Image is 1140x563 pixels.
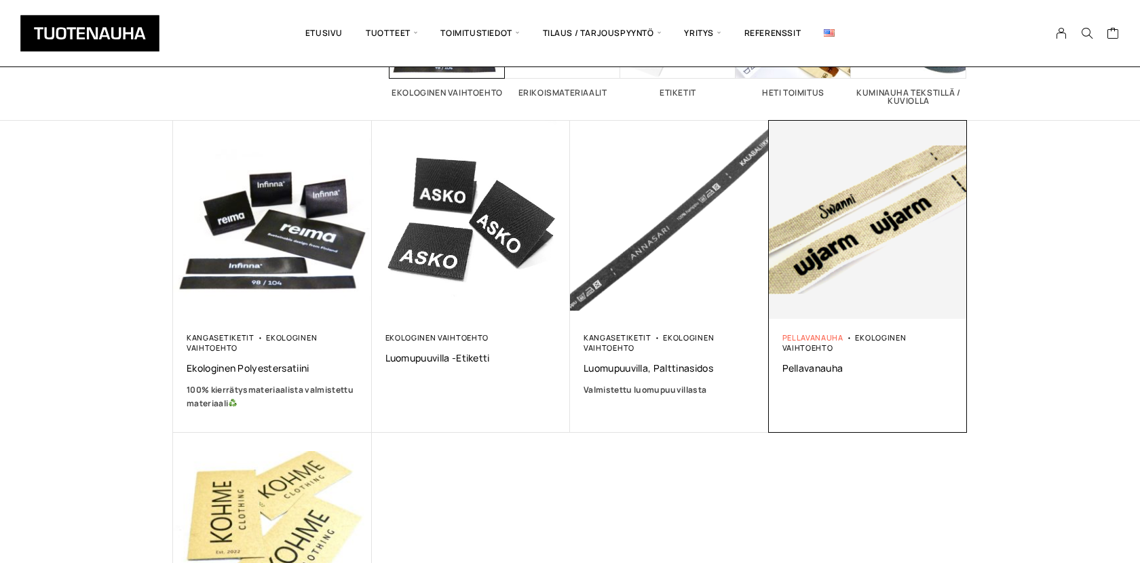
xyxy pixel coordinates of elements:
h2: Kuminauha tekstillä / kuviolla [851,89,966,105]
h2: Ekologinen vaihtoehto [389,89,505,97]
h2: Erikoismateriaalit [505,89,620,97]
a: Kangasetiketit [187,332,254,343]
a: Ekologinen vaihtoehto [187,332,317,353]
a: Cart [1107,26,1120,43]
a: My Account [1048,27,1075,39]
span: Tuotteet [354,10,429,56]
a: Pellavanauha [782,362,954,374]
a: Ekologinen vaihtoehto [385,332,489,343]
span: Valmistettu luomupuuvillasta [584,384,706,395]
a: Luomupuuvilla -etiketti [385,351,557,364]
button: Search [1074,27,1100,39]
h2: Heti toimitus [736,89,851,97]
span: Yritys [672,10,732,56]
a: Ekologinen vaihtoehto [584,332,714,353]
a: Etusivu [294,10,354,56]
a: Referenssit [733,10,813,56]
img: English [824,29,835,37]
h2: Etiketit [620,89,736,97]
a: Ekologinen vaihtoehto [782,332,907,353]
a: Luomupuuvilla, palttinasidos [584,362,755,374]
a: Ekologinen polyestersatiini [187,362,358,374]
a: Valmistettu luomupuuvillasta [584,383,755,397]
b: 100% kierrätysmateriaalista valmistettu materiaali [187,384,354,409]
a: Kangasetiketit [584,332,651,343]
span: Toimitustiedot [429,10,531,56]
span: Tilaus / Tarjouspyyntö [531,10,673,56]
a: 100% kierrätysmateriaalista valmistettu materiaali♻️ [187,383,358,410]
a: Pellavanauha [782,332,843,343]
img: Tuotenauha Oy [20,15,159,52]
img: ♻️ [229,399,237,407]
